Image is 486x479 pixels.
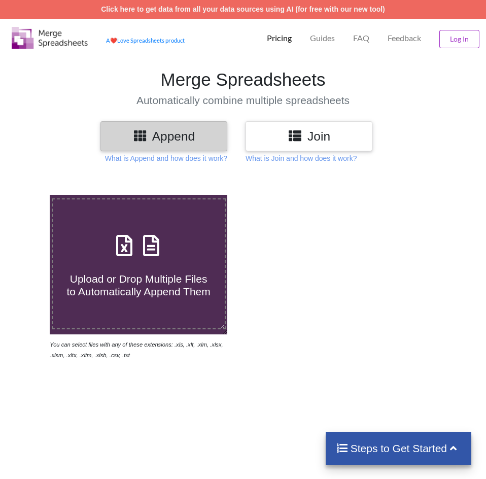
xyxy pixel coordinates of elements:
[12,27,88,49] img: Logo.png
[253,129,365,144] h3: Join
[336,442,461,455] h4: Steps to Get Started
[388,34,421,42] span: Feedback
[108,129,220,144] h3: Append
[110,37,117,44] span: heart
[50,341,223,358] i: You can select files with any of these extensions: .xls, .xlt, .xlm, .xlsx, .xlsm, .xltx, .xltm, ...
[310,33,335,44] p: Guides
[106,37,185,44] a: AheartLove Spreadsheets product
[105,153,227,163] p: What is Append and how does it work?
[267,33,292,44] p: Pricing
[353,33,369,44] p: FAQ
[67,273,211,297] span: Upload or Drop Multiple Files to Automatically Append Them
[101,5,385,13] a: Click here to get data from all your data sources using AI (for free with our new tool)
[246,153,357,163] p: What is Join and how does it work?
[439,30,479,48] button: Log In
